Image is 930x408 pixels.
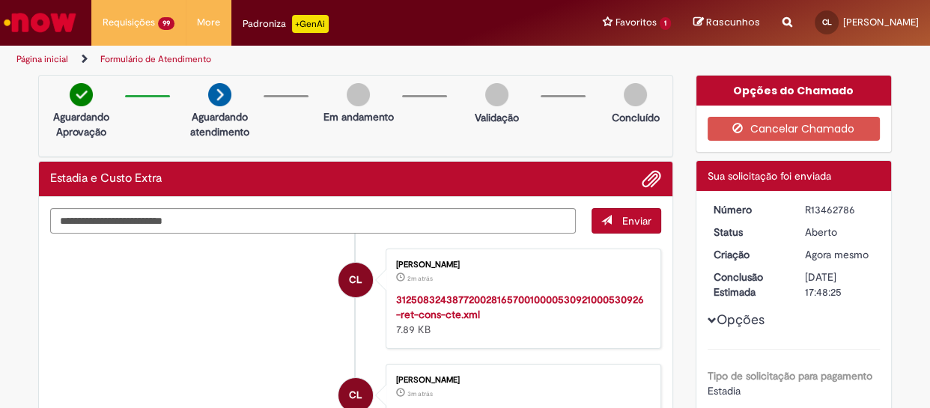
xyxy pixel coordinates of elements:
[485,83,508,106] img: img-circle-grey.png
[660,17,671,30] span: 1
[696,76,892,106] div: Opções do Chamado
[624,83,647,106] img: img-circle-grey.png
[805,248,869,261] time: 29/08/2025 14:48:20
[475,110,519,125] p: Validação
[208,83,231,106] img: arrow-next.png
[407,274,433,283] span: 2m atrás
[338,263,373,297] div: Camila Leite
[612,110,660,125] p: Concluído
[70,83,93,106] img: check-circle-green.png
[708,169,831,183] span: Sua solicitação foi enviada
[407,389,433,398] time: 29/08/2025 14:45:50
[805,248,869,261] span: Agora mesmo
[243,15,329,33] div: Padroniza
[407,389,433,398] span: 3m atrás
[805,270,875,299] div: [DATE] 17:48:25
[702,202,794,217] dt: Número
[396,293,644,321] a: 31250832438772002816570010000530921000530926-ret-cons-cte.xml
[100,53,211,65] a: Formulário de Atendimento
[407,274,433,283] time: 29/08/2025 14:46:39
[805,202,875,217] div: R13462786
[693,16,760,30] a: Rascunhos
[702,270,794,299] dt: Conclusão Estimada
[843,16,919,28] span: [PERSON_NAME]
[323,109,394,124] p: Em andamento
[158,17,174,30] span: 99
[396,376,645,385] div: [PERSON_NAME]
[622,214,651,228] span: Enviar
[642,169,661,189] button: Adicionar anexos
[396,261,645,270] div: [PERSON_NAME]
[1,7,79,37] img: ServiceNow
[708,369,872,383] b: Tipo de solicitação para pagamento
[592,208,661,234] button: Enviar
[50,208,576,234] textarea: Digite sua mensagem aqui...
[103,15,155,30] span: Requisições
[347,83,370,106] img: img-circle-grey.png
[292,15,329,33] p: +GenAi
[11,46,609,73] ul: Trilhas de página
[805,247,875,262] div: 29/08/2025 14:48:20
[702,225,794,240] dt: Status
[197,15,220,30] span: More
[50,172,162,186] h2: Estadia e Custo Extra Histórico de tíquete
[183,109,256,139] p: Aguardando atendimento
[708,384,741,398] span: Estadia
[706,15,760,29] span: Rascunhos
[805,225,875,240] div: Aberto
[16,53,68,65] a: Página inicial
[349,262,362,298] span: CL
[702,247,794,262] dt: Criação
[616,15,657,30] span: Favoritos
[45,109,118,139] p: Aguardando Aprovação
[822,17,832,27] span: CL
[708,117,881,141] button: Cancelar Chamado
[396,292,645,337] div: 7.89 KB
